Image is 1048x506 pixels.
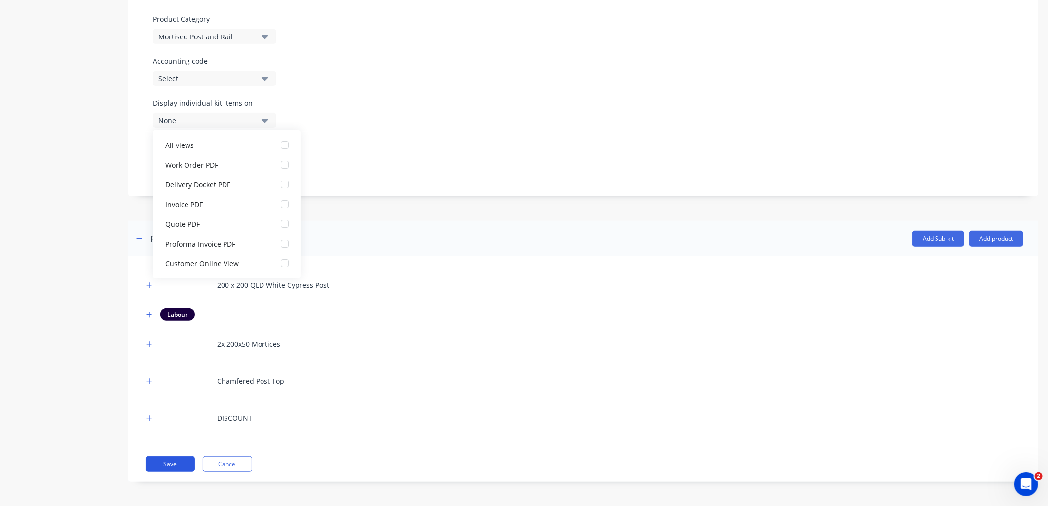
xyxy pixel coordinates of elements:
label: Accounting code [153,56,1013,66]
label: Display individual kit items on [153,98,276,108]
span: 2 [1035,472,1043,480]
div: All views [165,140,264,150]
div: Invoice PDF [165,199,264,209]
button: Add product [969,231,1023,247]
iframe: Intercom live chat [1014,472,1038,496]
div: Products in this kit [150,233,220,245]
div: None [158,115,254,126]
div: Proforma Invoice PDF [165,238,264,249]
label: Product Category [153,14,1013,24]
div: Labour [160,308,195,320]
div: Quote PDF [165,218,264,229]
button: Add Sub-kit [912,231,964,247]
div: Customer Online View [165,258,264,268]
div: Work Order PDF [165,159,264,170]
div: Mortised Post and Rail [158,32,254,42]
div: 200 x 200 QLD White Cypress Post [217,280,329,290]
div: Delivery Docket PDF [165,179,264,189]
div: DISCOUNT [217,413,252,423]
div: Chamfered Post Top [217,376,284,386]
button: Save [146,456,195,472]
div: Select [158,73,254,84]
button: Cancel [203,456,252,472]
button: Select [153,71,276,86]
button: None [153,113,276,128]
button: Mortised Post and Rail [153,29,276,44]
div: 2x 200x50 Mortices [217,339,280,349]
div: Accounting Package [165,278,264,288]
